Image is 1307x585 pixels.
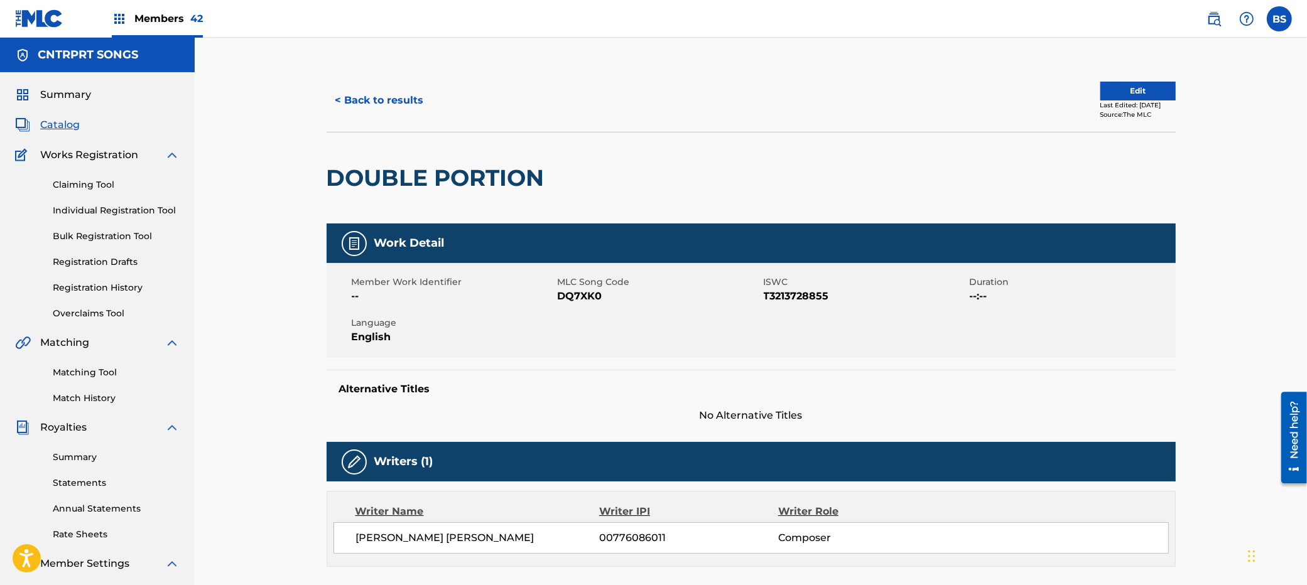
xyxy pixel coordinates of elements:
[165,335,180,350] img: expand
[53,255,180,269] a: Registration Drafts
[165,420,180,435] img: expand
[764,289,967,304] span: T3213728855
[1100,110,1176,119] div: Source: The MLC
[15,420,30,435] img: Royalties
[1267,6,1292,31] div: User Menu
[53,476,180,490] a: Statements
[53,230,180,243] a: Bulk Registration Tool
[134,11,203,26] span: Members
[347,236,362,251] img: Work Detail
[40,335,89,350] span: Matching
[374,236,445,250] h5: Work Detail
[165,148,180,163] img: expand
[53,366,180,379] a: Matching Tool
[53,392,180,405] a: Match History
[15,117,80,132] a: CatalogCatalog
[327,85,433,116] button: < Back to results
[1207,11,1222,26] img: search
[15,9,63,28] img: MLC Logo
[599,504,778,519] div: Writer IPI
[15,335,31,350] img: Matching
[764,276,967,289] span: ISWC
[970,289,1173,304] span: --:--
[38,48,138,62] h5: CNTRPRT SONGS
[53,528,180,541] a: Rate Sheets
[165,556,180,571] img: expand
[53,307,180,320] a: Overclaims Tool
[352,289,555,304] span: --
[356,530,600,545] span: [PERSON_NAME] [PERSON_NAME]
[1100,82,1176,100] button: Edit
[15,48,30,63] img: Accounts
[40,87,91,102] span: Summary
[599,530,778,545] span: 00776086011
[327,164,551,192] h2: DOUBLE PORTION
[1201,6,1227,31] a: Public Search
[40,148,138,163] span: Works Registration
[1244,525,1307,585] div: Chat Widget
[352,316,555,330] span: Language
[1248,537,1255,575] div: Drag
[15,87,30,102] img: Summary
[347,454,362,470] img: Writers
[112,11,127,26] img: Top Rightsholders
[1100,100,1176,110] div: Last Edited: [DATE]
[53,451,180,464] a: Summary
[15,148,31,163] img: Works Registration
[15,117,30,132] img: Catalog
[53,502,180,515] a: Annual Statements
[1244,525,1307,585] iframe: To enrich screen reader interactions, please activate Accessibility in Grammarly extension settings
[53,281,180,294] a: Registration History
[352,330,555,345] span: English
[1234,6,1259,31] div: Help
[352,276,555,289] span: Member Work Identifier
[970,276,1173,289] span: Duration
[190,13,203,24] span: 42
[40,556,129,571] span: Member Settings
[15,87,91,102] a: SummarySummary
[339,383,1163,395] h5: Alternative Titles
[355,504,600,519] div: Writer Name
[1272,387,1307,488] iframe: Resource Center
[327,408,1176,423] span: No Alternative Titles
[558,276,761,289] span: MLC Song Code
[1239,11,1254,26] img: help
[778,504,941,519] div: Writer Role
[374,454,433,469] h5: Writers (1)
[778,530,941,545] span: Composer
[40,117,80,132] span: Catalog
[40,420,87,435] span: Royalties
[558,289,761,304] span: DQ7XK0
[53,204,180,217] a: Individual Registration Tool
[53,178,180,191] a: Claiming Tool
